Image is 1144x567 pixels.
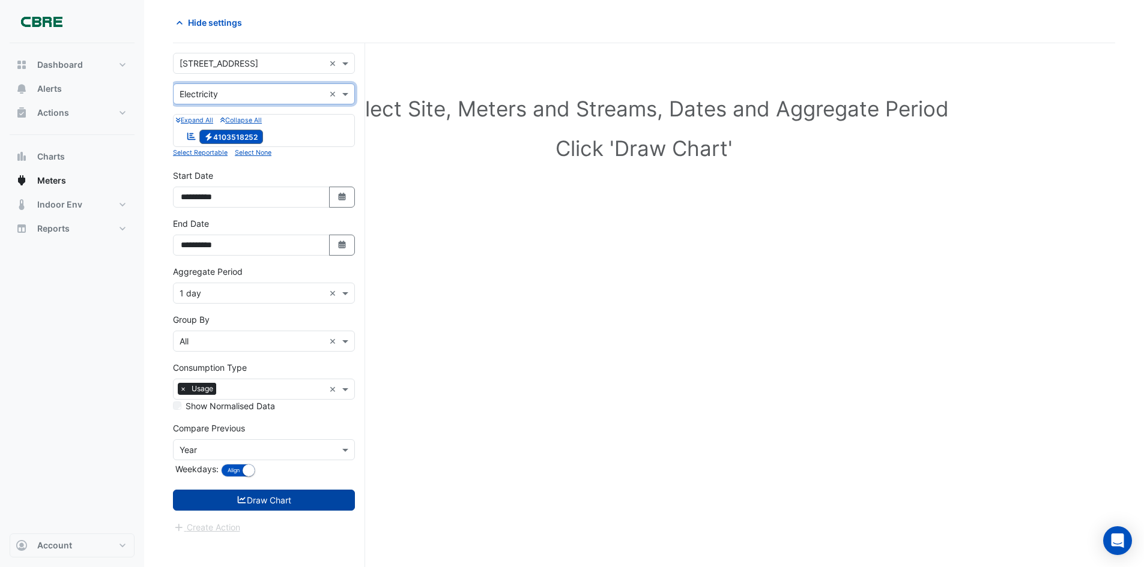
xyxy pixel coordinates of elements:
fa-icon: Select Date [337,240,348,250]
h1: Select Site, Meters and Streams, Dates and Aggregate Period [192,96,1096,121]
button: Indoor Env [10,193,135,217]
span: Meters [37,175,66,187]
span: Alerts [37,83,62,95]
span: Clear [329,335,339,347]
button: Expand All [176,115,213,125]
span: Account [37,539,72,551]
span: Clear [329,57,339,70]
app-icon: Dashboard [16,59,28,71]
span: × [178,383,189,395]
button: Alerts [10,77,135,101]
small: Collapse All [220,116,262,124]
button: Draw Chart [173,490,355,511]
span: Clear [329,383,339,395]
img: Company Logo [14,10,68,34]
h1: Click 'Draw Chart' [192,136,1096,161]
span: Reports [37,223,70,235]
button: Reports [10,217,135,241]
small: Select None [235,149,271,157]
button: Charts [10,145,135,169]
label: Show Normalised Data [186,400,275,412]
label: Consumption Type [173,361,247,374]
label: Aggregate Period [173,265,243,278]
button: Hide settings [173,12,250,33]
app-escalated-ticket-create-button: Please draw the charts first [173,521,241,532]
span: 4103518252 [199,130,264,144]
small: Expand All [176,116,213,124]
button: Collapse All [220,115,262,125]
button: Actions [10,101,135,125]
app-icon: Actions [16,107,28,119]
fa-icon: Electricity [204,132,213,141]
span: Hide settings [188,16,242,29]
button: Select Reportable [173,147,228,158]
fa-icon: Reportable [186,131,197,141]
button: Account [10,533,135,557]
span: Actions [37,107,69,119]
app-icon: Alerts [16,83,28,95]
span: Clear [329,88,339,100]
label: Weekdays: [173,463,219,475]
span: Clear [329,287,339,299]
label: End Date [173,217,209,230]
button: Select None [235,147,271,158]
label: Compare Previous [173,422,245,434]
app-icon: Reports [16,223,28,235]
button: Dashboard [10,53,135,77]
label: Group By [173,313,210,326]
small: Select Reportable [173,149,228,157]
button: Meters [10,169,135,193]
span: Usage [189,383,216,395]
label: Start Date [173,169,213,182]
app-icon: Charts [16,151,28,163]
div: Open Intercom Messenger [1103,526,1132,555]
app-icon: Meters [16,175,28,187]
span: Dashboard [37,59,83,71]
span: Indoor Env [37,199,82,211]
span: Charts [37,151,65,163]
app-icon: Indoor Env [16,199,28,211]
fa-icon: Select Date [337,192,348,202]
